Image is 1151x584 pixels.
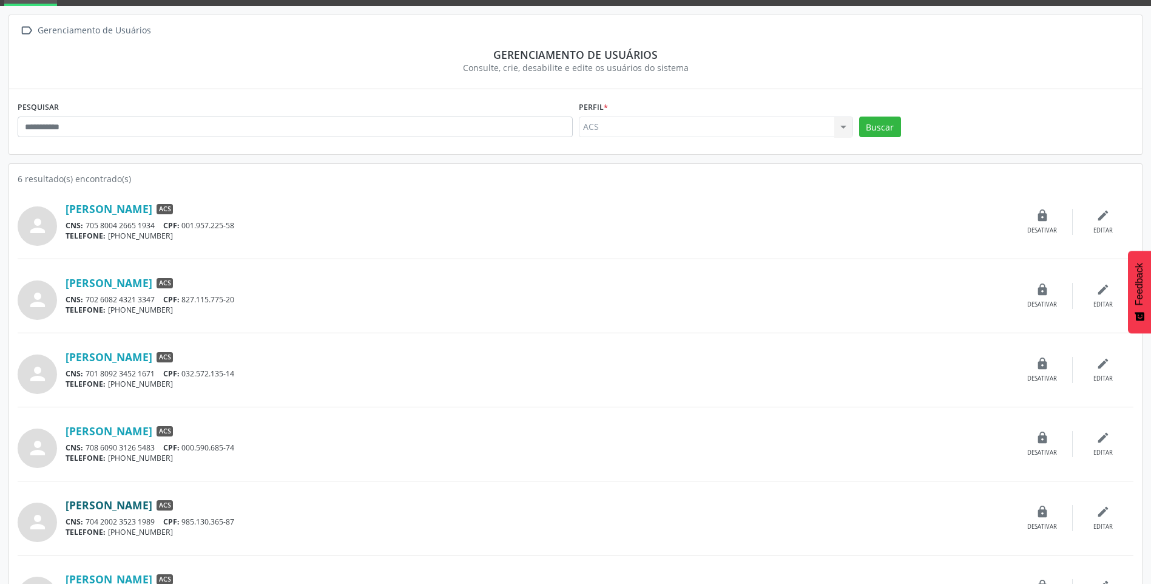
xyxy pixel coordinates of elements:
[1036,209,1049,222] i: lock
[157,204,173,215] span: ACS
[1093,375,1113,383] div: Editar
[1096,283,1110,296] i: edit
[66,368,1012,379] div: 701 8092 3452 1671 032.572.135-14
[18,22,35,39] i: 
[1027,523,1057,531] div: Desativar
[66,424,152,438] a: [PERSON_NAME]
[157,352,173,363] span: ACS
[1027,300,1057,309] div: Desativar
[66,453,106,463] span: TELEFONE:
[18,172,1133,185] div: 6 resultado(s) encontrado(s)
[66,350,152,364] a: [PERSON_NAME]
[66,443,1012,453] div: 708 6090 3126 5483 000.590.685-74
[27,511,49,533] i: person
[157,500,173,511] span: ACS
[1027,226,1057,235] div: Desativar
[1036,431,1049,444] i: lock
[66,379,106,389] span: TELEFONE:
[157,278,173,289] span: ACS
[163,220,180,231] span: CPF:
[26,48,1125,61] div: Gerenciamento de usuários
[18,98,59,117] label: PESQUISAR
[66,527,1012,537] div: [PHONE_NUMBER]
[66,220,1012,231] div: 705 8004 2665 1934 001.957.225-58
[163,294,180,305] span: CPF:
[1093,300,1113,309] div: Editar
[18,22,153,39] a:  Gerenciamento de Usuários
[163,517,180,527] span: CPF:
[27,363,49,385] i: person
[27,215,49,237] i: person
[66,443,83,453] span: CNS:
[66,368,83,379] span: CNS:
[27,289,49,311] i: person
[66,379,1012,389] div: [PHONE_NUMBER]
[859,117,901,137] button: Buscar
[66,498,152,512] a: [PERSON_NAME]
[35,22,153,39] div: Gerenciamento de Usuários
[26,61,1125,74] div: Consulte, crie, desabilite e edite os usuários do sistema
[1027,449,1057,457] div: Desativar
[66,517,1012,527] div: 704 2002 3523 1989 985.130.365-87
[27,437,49,459] i: person
[1096,357,1110,370] i: edit
[66,231,1012,241] div: [PHONE_NUMBER]
[66,220,83,231] span: CNS:
[163,368,180,379] span: CPF:
[66,305,1012,315] div: [PHONE_NUMBER]
[1134,263,1145,305] span: Feedback
[579,98,608,117] label: Perfil
[1036,357,1049,370] i: lock
[1096,431,1110,444] i: edit
[1096,209,1110,222] i: edit
[66,294,1012,305] div: 702 6082 4321 3347 827.115.775-20
[66,202,152,216] a: [PERSON_NAME]
[66,231,106,241] span: TELEFONE:
[66,276,152,290] a: [PERSON_NAME]
[1093,226,1113,235] div: Editar
[1093,449,1113,457] div: Editar
[66,453,1012,463] div: [PHONE_NUMBER]
[66,294,83,305] span: CNS:
[66,305,106,315] span: TELEFONE:
[66,517,83,527] span: CNS:
[1036,283,1049,296] i: lock
[1096,505,1110,518] i: edit
[1027,375,1057,383] div: Desativar
[1093,523,1113,531] div: Editar
[1036,505,1049,518] i: lock
[66,527,106,537] span: TELEFONE:
[157,426,173,437] span: ACS
[163,443,180,453] span: CPF:
[1128,251,1151,333] button: Feedback - Mostrar pesquisa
